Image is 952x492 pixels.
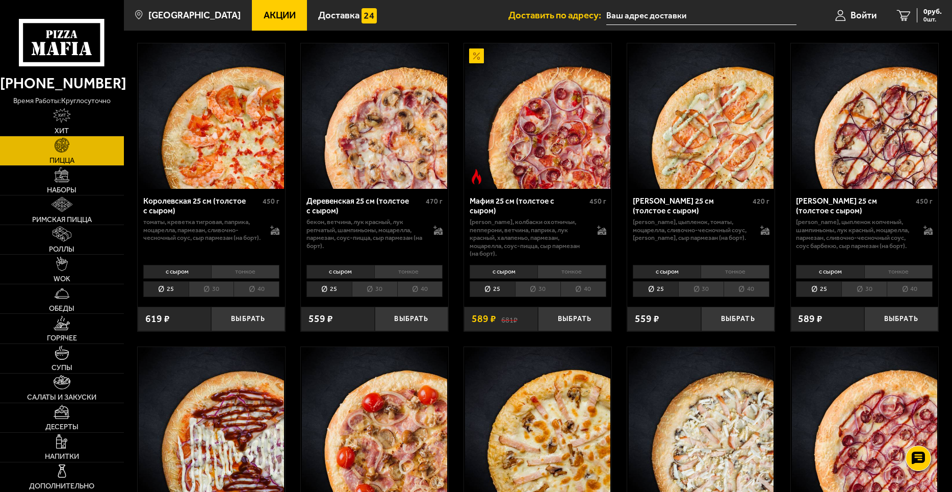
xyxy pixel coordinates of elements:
[538,307,612,331] button: Выбрать
[211,307,285,331] button: Выбрать
[472,314,496,324] span: 589 ₽
[189,281,234,297] li: 30
[701,265,769,279] li: тонкое
[627,43,775,189] a: Чикен Ранч 25 см (толстое с сыром)
[352,281,397,297] li: 30
[633,218,750,242] p: [PERSON_NAME], цыпленок, томаты, моцарелла, сливочно-чесночный соус, [PERSON_NAME], сыр пармезан ...
[27,393,96,401] span: Салаты и закуски
[302,43,447,189] img: Деревенская 25 см (толстое с сыром)
[635,314,659,324] span: 559 ₽
[143,196,261,215] div: Королевская 25 см (толстое с сыром)
[796,196,913,215] div: [PERSON_NAME] 25 см (толстое с сыром)
[49,245,74,253] span: Роллы
[318,11,359,20] span: Доставка
[606,6,796,25] input: Ваш адрес доставки
[306,196,424,215] div: Деревенская 25 см (толстое с сыром)
[633,196,750,215] div: [PERSON_NAME] 25 см (толстое с сыром)
[796,218,913,250] p: [PERSON_NAME], цыпленок копченый, шампиньоны, лук красный, моцарелла, пармезан, сливочно-чесночны...
[537,265,606,279] li: тонкое
[49,157,74,164] span: Пицца
[923,8,942,15] span: 0 руб.
[306,218,424,250] p: бекон, ветчина, лук красный, лук репчатый, шампиньоны, моцарелла, пармезан, соус-пицца, сыр парме...
[45,423,79,430] span: Десерты
[362,8,376,23] img: 15daf4d41897b9f0e9f617042186c801.svg
[143,265,211,279] li: с сыром
[469,48,484,63] img: Акционный
[501,314,518,324] s: 681 ₽
[515,281,560,297] li: 30
[469,169,484,184] img: Острое блюдо
[753,197,769,206] span: 420 г
[426,197,443,206] span: 470 г
[633,265,701,279] li: с сыром
[916,197,933,206] span: 450 г
[55,127,69,134] span: Хит
[724,281,769,297] li: 40
[306,265,374,279] li: с сыром
[851,11,877,20] span: Войти
[791,43,938,189] a: Чикен Барбекю 25 см (толстое с сыром)
[234,281,279,297] li: 40
[841,281,887,297] li: 30
[143,281,189,297] li: 25
[306,281,352,297] li: 25
[145,314,170,324] span: 619 ₽
[45,453,79,460] span: Напитки
[796,281,841,297] li: 25
[796,265,864,279] li: с сыром
[264,11,296,20] span: Акции
[308,314,333,324] span: 559 ₽
[375,307,449,331] button: Выбрать
[470,281,515,297] li: 25
[798,314,822,324] span: 589 ₽
[143,218,261,242] p: томаты, креветка тигровая, паприка, моцарелла, пармезан, сливочно-чесночный соус, сыр пармезан (н...
[52,364,72,371] span: Супы
[47,334,77,341] span: Горячее
[49,305,74,312] span: Обеды
[678,281,724,297] li: 30
[589,197,606,206] span: 450 г
[508,11,606,20] span: Доставить по адресу:
[464,43,611,189] a: АкционныйОстрое блюдоМафия 25 см (толстое с сыром)
[47,186,76,193] span: Наборы
[633,281,678,297] li: 25
[54,275,70,282] span: WOK
[374,265,443,279] li: тонкое
[32,216,92,223] span: Римская пицца
[470,265,537,279] li: с сыром
[629,43,774,189] img: Чикен Ранч 25 см (толстое с сыром)
[465,43,610,189] img: Мафия 25 см (толстое с сыром)
[148,11,241,20] span: [GEOGRAPHIC_DATA]
[397,281,443,297] li: 40
[923,16,942,22] span: 0 шт.
[470,218,587,258] p: [PERSON_NAME], колбаски охотничьи, пепперони, ветчина, паприка, лук красный, халапеньо, пармезан,...
[29,482,94,489] span: Дополнительно
[301,43,448,189] a: Деревенская 25 см (толстое с сыром)
[864,265,933,279] li: тонкое
[864,307,938,331] button: Выбрать
[701,307,775,331] button: Выбрать
[887,281,933,297] li: 40
[792,43,937,189] img: Чикен Барбекю 25 см (толстое с сыром)
[560,281,606,297] li: 40
[263,197,279,206] span: 450 г
[211,265,279,279] li: тонкое
[470,196,587,215] div: Мафия 25 см (толстое с сыром)
[138,43,285,189] a: Королевская 25 см (толстое с сыром)
[139,43,284,189] img: Королевская 25 см (толстое с сыром)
